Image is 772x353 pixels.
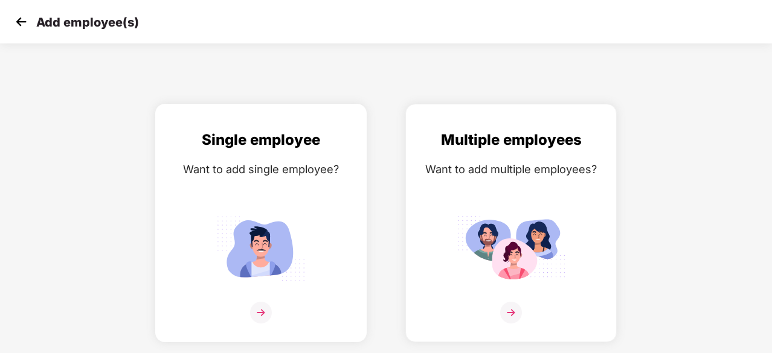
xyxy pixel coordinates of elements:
[418,129,604,151] div: Multiple employees
[207,211,315,286] img: svg+xml;base64,PHN2ZyB4bWxucz0iaHR0cDovL3d3dy53My5vcmcvMjAwMC9zdmciIGlkPSJTaW5nbGVfZW1wbG95ZWUiIH...
[500,302,522,323] img: svg+xml;base64,PHN2ZyB4bWxucz0iaHR0cDovL3d3dy53My5vcmcvMjAwMC9zdmciIHdpZHRoPSIzNiIgaGVpZ2h0PSIzNi...
[168,161,354,178] div: Want to add single employee?
[418,161,604,178] div: Want to add multiple employees?
[168,129,354,151] div: Single employee
[457,211,565,286] img: svg+xml;base64,PHN2ZyB4bWxucz0iaHR0cDovL3d3dy53My5vcmcvMjAwMC9zdmciIGlkPSJNdWx0aXBsZV9lbXBsb3llZS...
[12,13,30,31] img: svg+xml;base64,PHN2ZyB4bWxucz0iaHR0cDovL3d3dy53My5vcmcvMjAwMC9zdmciIHdpZHRoPSIzMCIgaGVpZ2h0PSIzMC...
[36,15,139,30] p: Add employee(s)
[250,302,272,323] img: svg+xml;base64,PHN2ZyB4bWxucz0iaHR0cDovL3d3dy53My5vcmcvMjAwMC9zdmciIHdpZHRoPSIzNiIgaGVpZ2h0PSIzNi...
